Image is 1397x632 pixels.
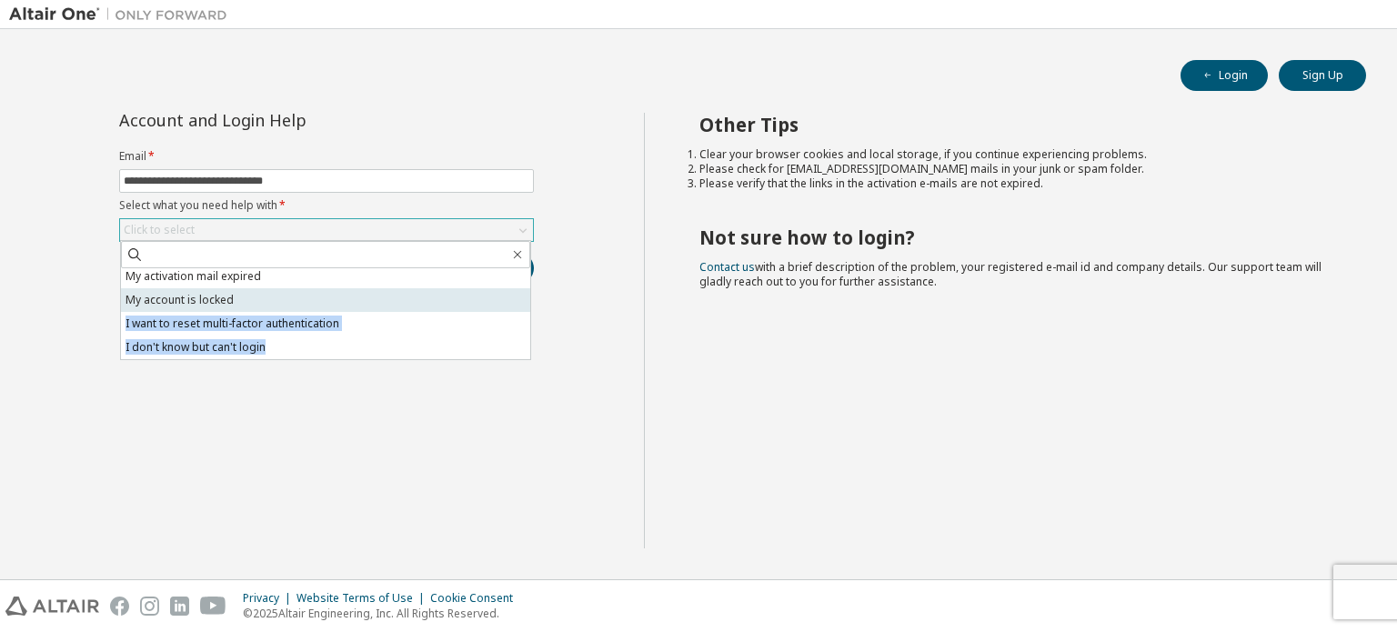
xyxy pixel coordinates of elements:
img: Altair One [9,5,236,24]
div: Cookie Consent [430,591,524,606]
li: My activation mail expired [121,265,530,288]
img: instagram.svg [140,597,159,616]
a: Contact us [699,259,755,275]
div: Click to select [124,223,195,237]
img: altair_logo.svg [5,597,99,616]
p: © 2025 Altair Engineering, Inc. All Rights Reserved. [243,606,524,621]
button: Sign Up [1279,60,1366,91]
div: Account and Login Help [119,113,451,127]
h2: Not sure how to login? [699,226,1334,249]
li: Clear your browser cookies and local storage, if you continue experiencing problems. [699,147,1334,162]
img: facebook.svg [110,597,129,616]
img: youtube.svg [200,597,226,616]
div: Click to select [120,219,533,241]
li: Please verify that the links in the activation e-mails are not expired. [699,176,1334,191]
li: Please check for [EMAIL_ADDRESS][DOMAIN_NAME] mails in your junk or spam folder. [699,162,1334,176]
button: Login [1181,60,1268,91]
label: Email [119,149,534,164]
div: Privacy [243,591,296,606]
span: with a brief description of the problem, your registered e-mail id and company details. Our suppo... [699,259,1322,289]
div: Website Terms of Use [296,591,430,606]
img: linkedin.svg [170,597,189,616]
h2: Other Tips [699,113,1334,136]
label: Select what you need help with [119,198,534,213]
